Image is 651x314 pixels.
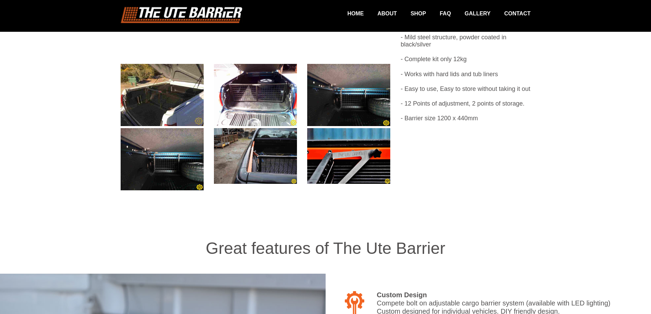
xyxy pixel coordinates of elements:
a: FAQ [426,7,451,20]
a: Gallery [451,7,491,20]
img: logo.png [121,7,243,23]
a: Shop [397,7,426,20]
a: Contact [490,7,530,20]
strong: Custom Design [377,291,427,299]
a: About [364,7,397,20]
a: Home [334,7,364,20]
